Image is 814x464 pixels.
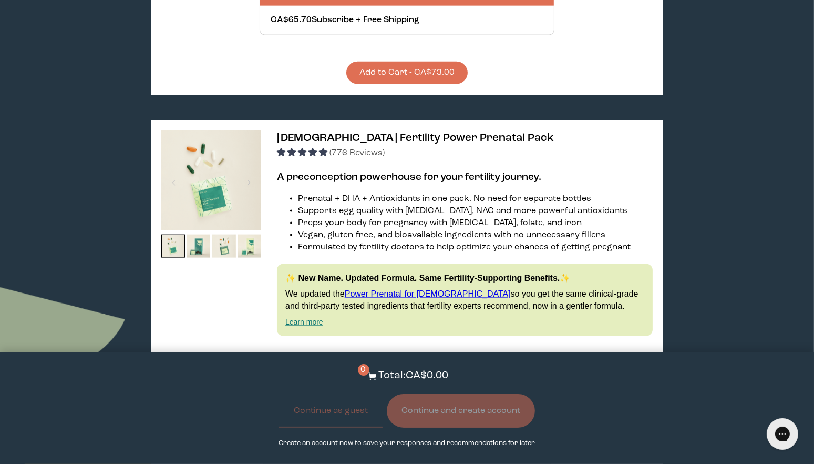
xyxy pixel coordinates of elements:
img: thumbnail image [161,235,185,258]
p: We updated the so you get the same clinical-grade and third-party tested ingredients that fertili... [285,288,644,312]
button: Continue and create account [387,394,535,428]
a: Learn more [285,318,323,326]
p: Total: CA$0.00 [379,368,449,384]
button: Add to Cart - CA$73.00 [346,62,468,84]
img: thumbnail image [161,130,261,230]
strong: ✨ New Name. Updated Formula. Same Fertility-Supporting Benefits.✨ [285,274,570,283]
img: thumbnail image [187,235,211,258]
span: 0 [358,364,369,376]
li: Preps your body for pregnancy with [MEDICAL_DATA], folate, and iron [298,217,653,229]
button: Continue as guest [279,394,383,428]
img: thumbnail image [212,235,236,258]
li: Prenatal + DHA + Antioxidants in one pack. No need for separate bottles [298,193,653,205]
li: Supports egg quality with [MEDICAL_DATA], NAC and more powerful antioxidants [298,205,653,217]
img: thumbnail image [238,235,262,258]
a: Power Prenatal for [DEMOGRAPHIC_DATA] [345,289,511,298]
strong: A preconception powerhouse for your fertility journey. [277,172,541,183]
iframe: Gorgias live chat messenger [761,415,803,453]
span: 4.95 stars [277,149,329,157]
p: Create an account now to save your responses and recommendations for later [279,438,535,448]
span: (776 Reviews) [329,149,385,157]
li: Vegan, gluten-free, and bioavailable ingredients with no unnecessary fillers [298,229,653,241]
button: View full list of ingredients [277,347,393,368]
span: [DEMOGRAPHIC_DATA] Fertility Power Prenatal Pack [277,133,554,144]
li: Formulated by fertility doctors to help optimize your chances of getting pregnant [298,241,653,254]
